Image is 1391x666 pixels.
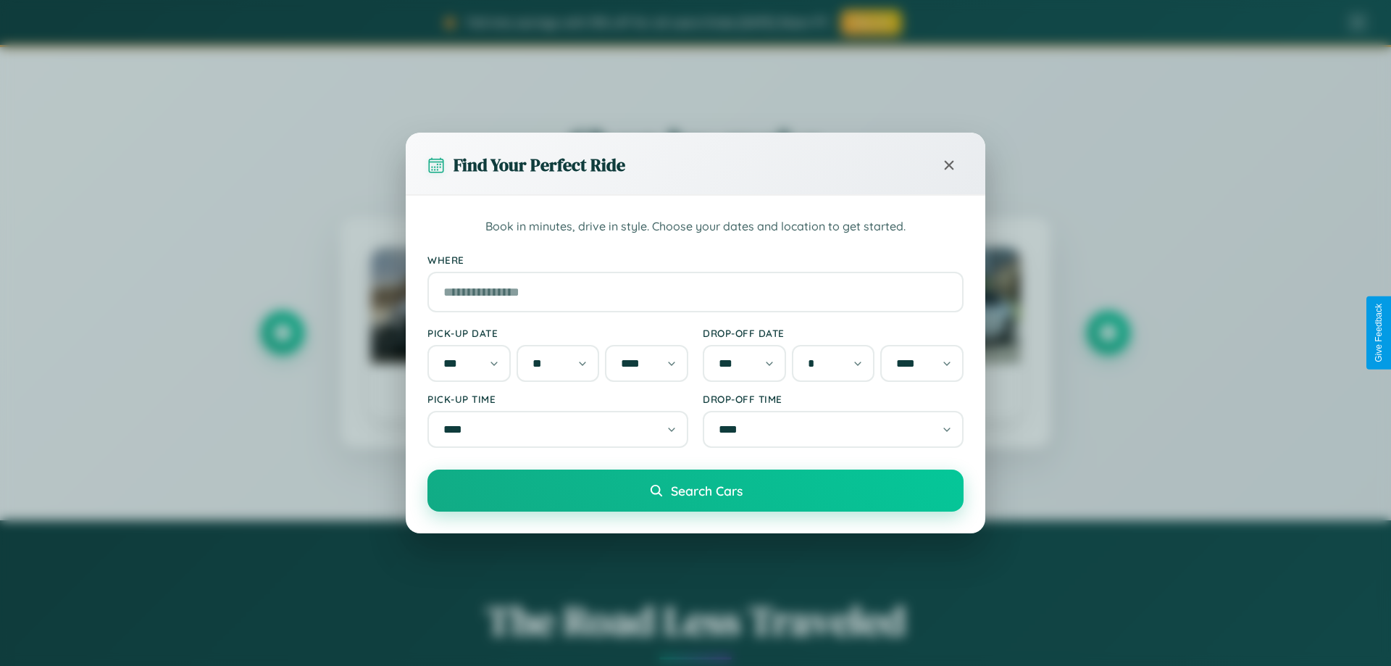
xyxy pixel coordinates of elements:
label: Pick-up Time [427,393,688,405]
span: Search Cars [671,483,743,499]
label: Drop-off Time [703,393,964,405]
button: Search Cars [427,470,964,512]
label: Where [427,254,964,266]
p: Book in minutes, drive in style. Choose your dates and location to get started. [427,217,964,236]
h3: Find Your Perfect Ride [454,153,625,177]
label: Drop-off Date [703,327,964,339]
div: Give Feedback [1374,304,1384,362]
label: Pick-up Date [427,327,688,339]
